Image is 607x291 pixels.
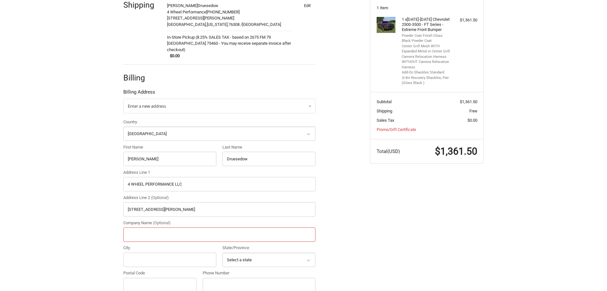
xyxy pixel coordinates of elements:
label: Postal Code [123,270,197,276]
small: (Optional) [153,220,171,225]
span: $0.00 [167,53,180,59]
small: (Optional) [151,195,169,200]
label: Last Name [222,144,315,150]
span: Total (USD) [377,149,400,154]
h2: Billing [123,73,161,83]
span: Sales Tax [377,118,394,123]
span: Subtotal [377,99,392,104]
legend: Billing Address [123,88,155,99]
span: Druesedow [198,3,218,8]
span: [US_STATE], [207,22,228,27]
span: 76308 / [228,22,242,27]
span: Enter a new address [128,103,166,109]
label: Country [123,119,315,125]
li: Camera Relocation Harness WITHOUT Camera Relocation Harness [402,54,451,70]
div: $1,361.50 [452,17,477,23]
span: [PERSON_NAME] [167,3,198,8]
li: Add-On Shackles Standard 3/4in Recovery Shackles, Pair (Gloss Black ) [402,70,451,86]
label: Address Line 1 [123,169,315,176]
span: $0.00 [467,118,477,123]
h3: 1 Item [377,5,477,11]
li: Powder Coat Finish Gloss Black Powder Coat [402,33,451,44]
label: Company Name [123,220,315,226]
button: Edit [299,1,315,10]
label: State/Province [222,245,315,251]
label: City [123,245,216,251]
label: Phone Number [203,270,315,276]
span: 4 Wheel Performance [167,10,206,14]
span: Free [469,109,477,113]
span: [GEOGRAPHIC_DATA] [242,22,281,27]
a: Enter or select a different address [123,99,315,113]
iframe: Chat Widget [575,260,607,291]
label: Address Line 2 [123,195,315,201]
span: In-Store Pickup (8.25% SALES TAX - based on 2675 FM 79 [GEOGRAPHIC_DATA] 75460 - You may receive ... [167,34,293,53]
span: $1,361.50 [460,99,477,104]
span: $1,361.50 [435,146,477,157]
span: [PHONE_NUMBER] [206,10,240,14]
span: [GEOGRAPHIC_DATA], [167,22,207,27]
span: [STREET_ADDRESS][PERSON_NAME] [167,16,234,20]
h4: 1 x [DATE]-[DATE] Chevrolet 2500-3500 - FT Series - Extreme Front Bumper [402,17,451,33]
span: Shipping [377,109,392,113]
label: First Name [123,144,216,150]
a: Promo/Gift Certificate [377,127,416,132]
li: Center Grill Mesh WITH Expanded Metal in Center Grill [402,44,451,54]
